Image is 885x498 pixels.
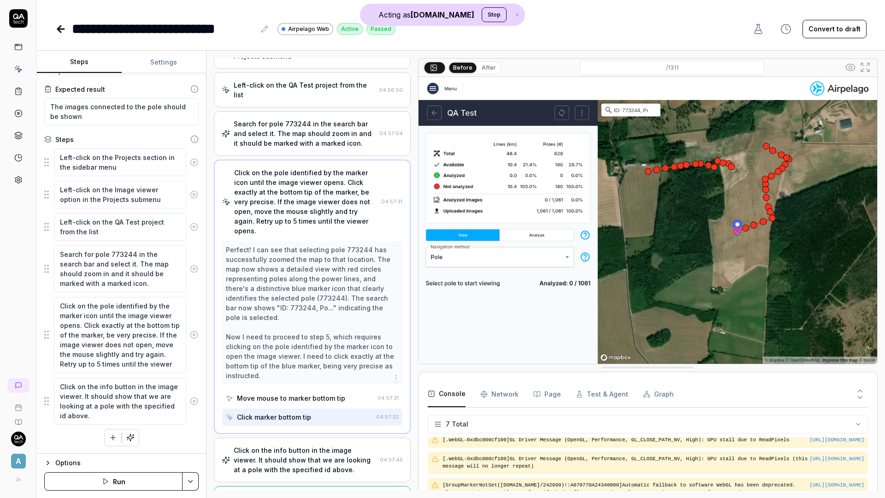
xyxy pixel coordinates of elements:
div: Steps [55,135,74,144]
div: Options [55,457,199,468]
div: Suggestions [44,213,199,241]
button: Steps [37,51,122,73]
div: Suggestions [44,148,199,177]
button: Remove step [186,326,202,344]
button: Stop [482,7,507,22]
div: Expected result [55,84,105,94]
div: Search for pole 773244 in the search bar and select it. The map should zoom in and it should be m... [234,119,376,148]
a: New conversation [7,378,29,393]
button: Network [480,381,519,407]
button: [URL][DOMAIN_NAME] [809,436,864,444]
div: Click on the pole identified by the marker icon until the image viewer opens. Click exactly at th... [234,168,378,236]
button: Remove step [186,392,202,410]
button: Options [44,457,199,468]
button: View version history [775,20,797,38]
div: Suggestions [44,245,199,293]
div: Perfect! I can see that selecting pole 773244 has successfully zoomed the map to that location. T... [226,245,399,380]
time: 04:57:45 [380,456,403,463]
button: Move mouse to marker bottom tip04:57:31 [222,390,402,407]
button: Remove step [186,260,202,278]
span: A [11,454,26,468]
button: Page [533,381,561,407]
button: Open in full screen [858,60,873,75]
pre: [.WebGL-0xdbc000cf100]GL Driver Message (OpenGL, Performance, GL_CLOSE_PATH_NV, High): GPU stall ... [442,455,864,470]
time: 04:57:04 [379,130,403,136]
div: Suggestions [44,180,199,209]
div: Click marker bottom tip [237,412,311,422]
button: Test & Agent [576,381,628,407]
img: Screenshot [419,77,877,364]
time: 04:57:31 [381,198,402,205]
button: [URL][DOMAIN_NAME] [809,455,864,463]
a: Book a call with us [4,397,33,411]
button: Before [449,62,477,72]
span: Airpelago Web [288,25,329,33]
button: Remove step [186,153,202,172]
div: Move mouse to marker bottom tip [237,393,345,403]
button: [URL][DOMAIN_NAME] [809,481,864,489]
button: Console [428,381,466,407]
time: 04:56:50 [379,87,403,93]
div: Suggestions [44,296,199,373]
button: Graph [643,381,674,407]
a: Documentation [4,411,33,426]
div: Active [337,23,363,35]
time: 04:57:32 [376,414,399,420]
div: Click on the info button in the image viewer. It should show that we are looking at a pole with t... [234,445,376,474]
button: Settings [122,51,206,73]
button: Convert to draft [802,20,867,38]
button: Show all interative elements [843,60,858,75]
button: Click marker bottom tip04:57:32 [222,409,402,426]
button: Remove step [186,185,202,204]
a: Airpelago Web [277,23,333,35]
div: Passed [366,23,395,35]
time: 04:57:31 [378,395,399,401]
button: After [478,63,500,73]
button: Run [44,472,183,491]
pre: [GroupMarkerNotSet([DOMAIN_NAME]/242999)!:A070770A24340000]Automatic fallback to software WebGL h... [442,481,809,497]
div: Suggestions [44,377,199,425]
button: A [4,446,33,470]
div: Left-click on the QA Test project from the list [234,80,375,100]
img: 7ccf6c19-61ad-4a6c-8811-018b02a1b829.jpg [11,432,26,446]
pre: [.WebGL-0xdbc000cf100]GL Driver Message (OpenGL, Performance, GL_CLOSE_PATH_NV, High): GPU stall ... [442,436,864,444]
button: Remove step [186,218,202,236]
